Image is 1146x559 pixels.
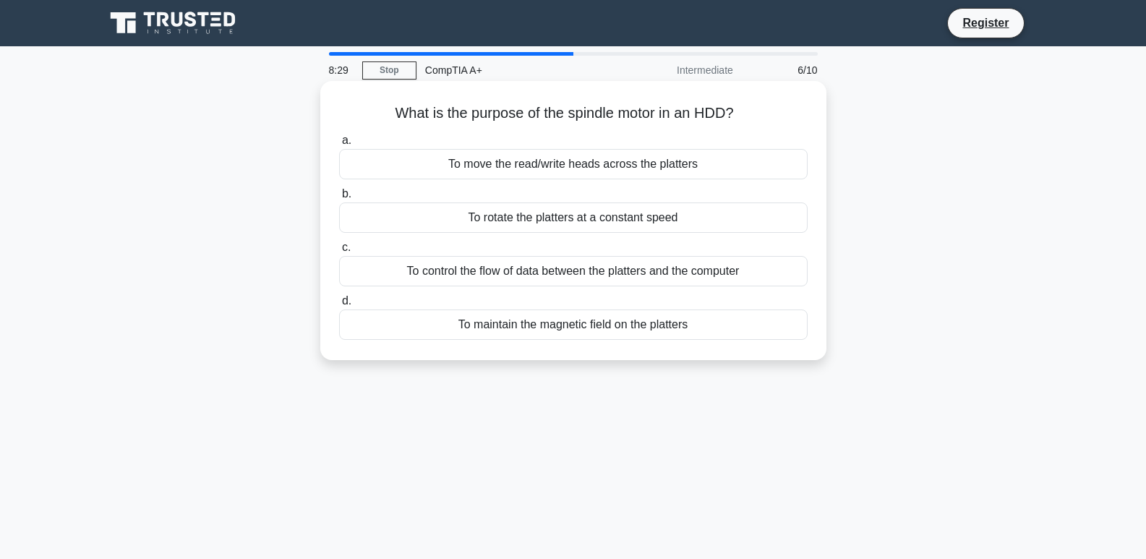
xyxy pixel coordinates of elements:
[615,56,742,85] div: Intermediate
[339,256,808,286] div: To control the flow of data between the platters and the computer
[339,149,808,179] div: To move the read/write heads across the platters
[339,310,808,340] div: To maintain the magnetic field on the platters
[320,56,362,85] div: 8:29
[342,187,351,200] span: b.
[342,294,351,307] span: d.
[416,56,615,85] div: CompTIA A+
[742,56,826,85] div: 6/10
[342,134,351,146] span: a.
[362,61,416,80] a: Stop
[342,241,351,253] span: c.
[954,14,1017,32] a: Register
[338,104,809,123] h5: What is the purpose of the spindle motor in an HDD?
[339,202,808,233] div: To rotate the platters at a constant speed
